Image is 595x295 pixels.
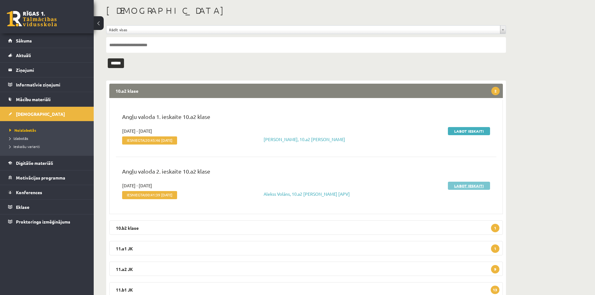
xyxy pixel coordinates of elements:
[16,52,31,58] span: Aktuāli
[109,220,503,235] legend: 10.b2 klase
[109,84,503,98] legend: 10.a2 klase
[16,96,51,102] span: Mācību materiāli
[491,265,499,273] span: 9
[122,167,490,179] p: Angļu valoda 2. ieskaite 10.a2 klase
[16,175,65,180] span: Motivācijas programma
[122,128,152,134] span: [DATE] - [DATE]
[16,189,42,195] span: Konferences
[16,219,70,224] span: Proktoringa izmēģinājums
[107,26,506,34] a: Rādīt visas
[491,286,499,294] span: 13
[264,136,345,142] a: [PERSON_NAME], 10.a2 [PERSON_NAME]
[9,127,87,133] a: Neizlabotās
[16,77,86,92] legend: Informatīvie ziņojumi
[16,160,53,166] span: Digitālie materiāli
[8,214,86,229] a: Proktoringa izmēģinājums
[7,11,57,27] a: Rīgas 1. Tālmācības vidusskola
[8,170,86,185] a: Motivācijas programma
[8,185,86,199] a: Konferences
[9,136,28,141] span: Izlabotās
[145,193,172,197] span: 00:41:39 [DATE]
[8,33,86,48] a: Sākums
[8,107,86,121] a: [DEMOGRAPHIC_DATA]
[8,92,86,106] a: Mācību materiāli
[491,224,499,232] span: 1
[8,63,86,77] a: Ziņojumi
[491,87,500,95] span: 2
[16,63,86,77] legend: Ziņojumi
[8,200,86,214] a: Eklase
[16,111,65,117] span: [DEMOGRAPHIC_DATA]
[122,136,177,145] span: Iesniegta:
[16,204,29,210] span: Eklase
[122,191,177,199] span: Iesniegta:
[109,262,503,276] legend: 11.a2 JK
[16,38,32,43] span: Sākums
[448,127,490,135] a: Labot ieskaiti
[8,48,86,62] a: Aktuāli
[9,144,87,149] a: Ieskaišu varianti
[106,5,506,16] h1: [DEMOGRAPHIC_DATA]
[109,26,498,34] span: Rādīt visas
[8,77,86,92] a: Informatīvie ziņojumi
[491,244,499,253] span: 1
[122,182,152,189] span: [DATE] - [DATE]
[8,156,86,170] a: Digitālie materiāli
[448,182,490,190] a: Labot ieskaiti
[9,128,36,133] span: Neizlabotās
[9,144,40,149] span: Ieskaišu varianti
[109,241,503,255] legend: 11.a1 JK
[9,135,87,141] a: Izlabotās
[264,191,350,197] a: Alekss Volāns, 10.a2 [PERSON_NAME] [APV]
[145,138,172,142] span: 20:45:46 [DATE]
[122,112,490,124] p: Angļu valoda 1. ieskaite 10.a2 klase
